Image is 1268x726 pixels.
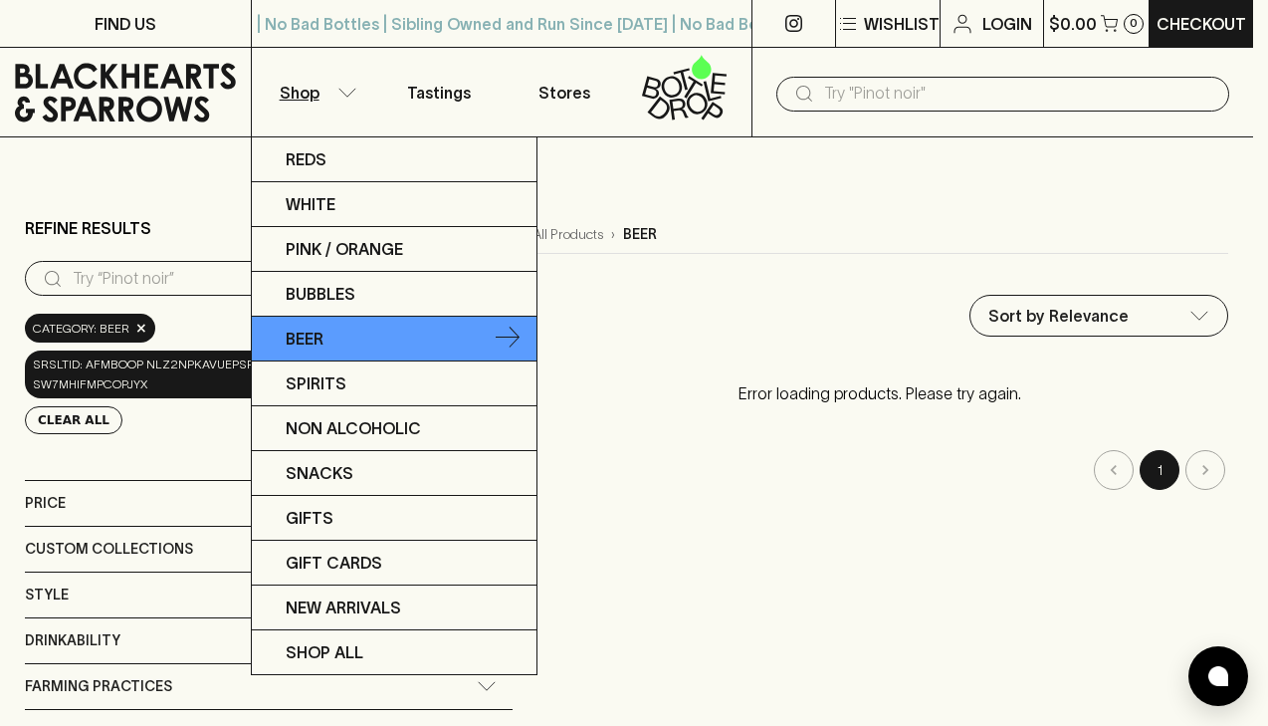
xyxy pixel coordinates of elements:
[286,237,403,261] p: Pink / Orange
[252,586,536,630] a: New Arrivals
[252,406,536,451] a: Non Alcoholic
[252,496,536,541] a: Gifts
[1208,666,1228,686] img: bubble-icon
[252,272,536,317] a: Bubbles
[286,192,335,216] p: White
[286,147,326,171] p: Reds
[252,451,536,496] a: Snacks
[286,461,353,485] p: Snacks
[286,327,323,351] p: Beer
[252,317,536,362] a: Beer
[286,640,363,664] p: SHOP ALL
[286,416,421,440] p: Non Alcoholic
[252,362,536,406] a: Spirits
[286,596,401,619] p: New Arrivals
[286,371,346,395] p: Spirits
[286,551,382,575] p: Gift Cards
[252,182,536,227] a: White
[252,630,536,674] a: SHOP ALL
[286,282,355,306] p: Bubbles
[252,137,536,182] a: Reds
[252,227,536,272] a: Pink / Orange
[252,541,536,586] a: Gift Cards
[286,506,333,530] p: Gifts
